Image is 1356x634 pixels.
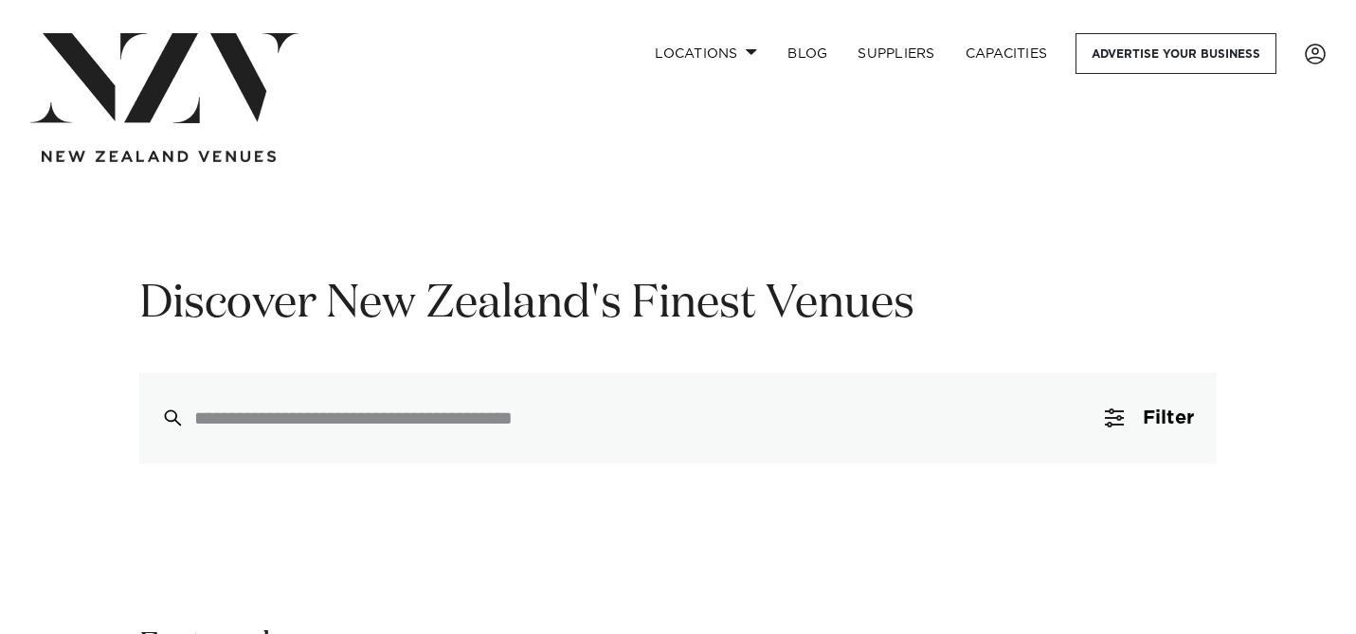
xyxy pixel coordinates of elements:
h1: Discover New Zealand's Finest Venues [139,275,1217,335]
a: SUPPLIERS [842,33,949,74]
img: new-zealand-venues-text.png [42,151,276,163]
a: Advertise your business [1076,33,1276,74]
a: Locations [640,33,772,74]
a: Capacities [950,33,1063,74]
img: nzv-logo.png [30,33,298,123]
a: BLOG [772,33,842,74]
span: Filter [1143,408,1194,427]
button: Filter [1082,372,1217,463]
